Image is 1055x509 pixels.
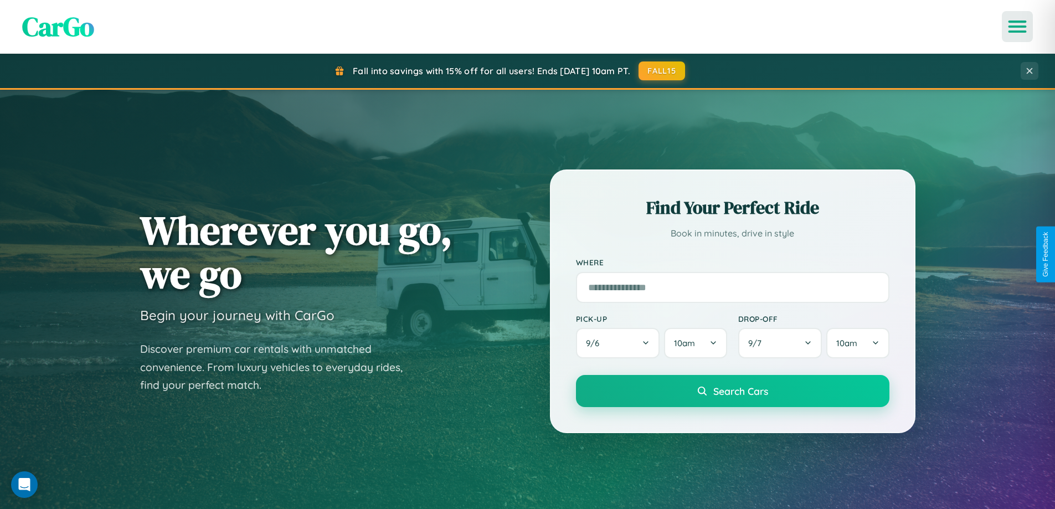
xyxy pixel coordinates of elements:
span: Search Cars [713,385,768,397]
p: Discover premium car rentals with unmatched convenience. From luxury vehicles to everyday rides, ... [140,340,417,394]
span: Fall into savings with 15% off for all users! Ends [DATE] 10am PT. [353,65,630,76]
span: 10am [674,338,695,348]
div: Give Feedback [1042,232,1049,277]
span: CarGo [22,8,94,45]
h3: Begin your journey with CarGo [140,307,334,323]
h1: Wherever you go, we go [140,208,452,296]
button: 9/7 [738,328,822,358]
label: Drop-off [738,314,889,323]
button: Search Cars [576,375,889,407]
button: 9/6 [576,328,660,358]
button: 10am [826,328,889,358]
span: 9 / 6 [586,338,605,348]
label: Pick-up [576,314,727,323]
h2: Find Your Perfect Ride [576,196,889,220]
span: 10am [836,338,857,348]
button: 10am [664,328,727,358]
button: Open menu [1002,11,1033,42]
div: Open Intercom Messenger [11,471,38,498]
label: Where [576,258,889,268]
span: 9 / 7 [748,338,767,348]
button: FALL15 [639,61,685,80]
p: Book in minutes, drive in style [576,225,889,241]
